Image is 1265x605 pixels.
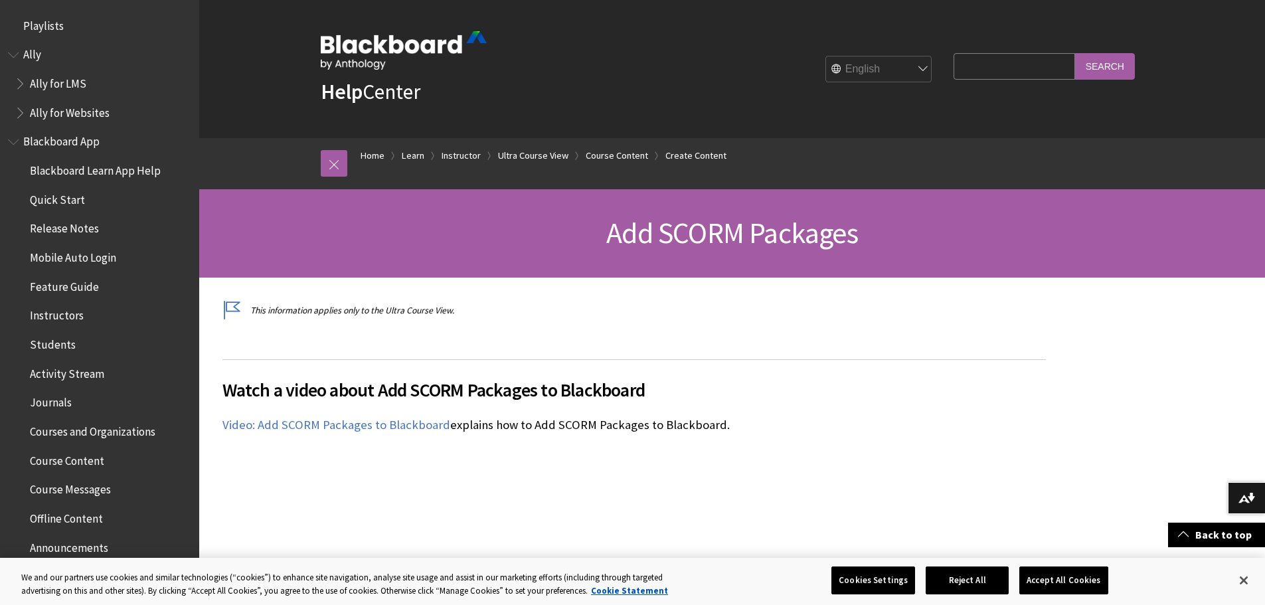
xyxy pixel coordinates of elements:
[222,376,1046,404] span: Watch a video about Add SCORM Packages to Blackboard
[30,537,108,555] span: Announcements
[30,363,104,381] span: Activity Stream
[8,44,191,124] nav: Book outline for Anthology Ally Help
[498,147,568,164] a: Ultra Course View
[321,31,487,70] img: Blackboard by Anthology
[361,147,384,164] a: Home
[606,215,858,251] span: Add SCORM Packages
[222,417,450,433] a: Video: Add SCORM Packages to Blackboard
[30,305,84,323] span: Instructors
[402,147,424,164] a: Learn
[8,15,191,37] nav: Book outline for Playlists
[321,78,363,105] strong: Help
[23,131,100,149] span: Blackboard App
[1075,53,1135,79] input: Search
[665,147,726,164] a: Create Content
[222,304,1046,317] p: This information applies only to the Ultra Course View.
[30,392,72,410] span: Journals
[30,246,116,264] span: Mobile Auto Login
[23,44,41,62] span: Ally
[30,72,86,90] span: Ally for LMS
[321,78,420,105] a: HelpCenter
[222,416,1046,434] p: explains how to Add SCORM Packages to Blackboard.
[30,507,103,525] span: Offline Content
[30,189,85,207] span: Quick Start
[30,420,155,438] span: Courses and Organizations
[30,450,104,468] span: Course Content
[1168,523,1265,547] a: Back to top
[1229,566,1258,595] button: Close
[30,218,99,236] span: Release Notes
[591,585,668,596] a: More information about your privacy, opens in a new tab
[30,159,161,177] span: Blackboard Learn App Help
[586,147,648,164] a: Course Content
[30,479,111,497] span: Course Messages
[21,571,696,597] div: We and our partners use cookies and similar technologies (“cookies”) to enhance site navigation, ...
[1019,566,1108,594] button: Accept All Cookies
[831,566,915,594] button: Cookies Settings
[926,566,1009,594] button: Reject All
[30,102,110,120] span: Ally for Websites
[23,15,64,33] span: Playlists
[442,147,481,164] a: Instructor
[30,333,76,351] span: Students
[30,276,99,294] span: Feature Guide
[826,56,932,83] select: Site Language Selector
